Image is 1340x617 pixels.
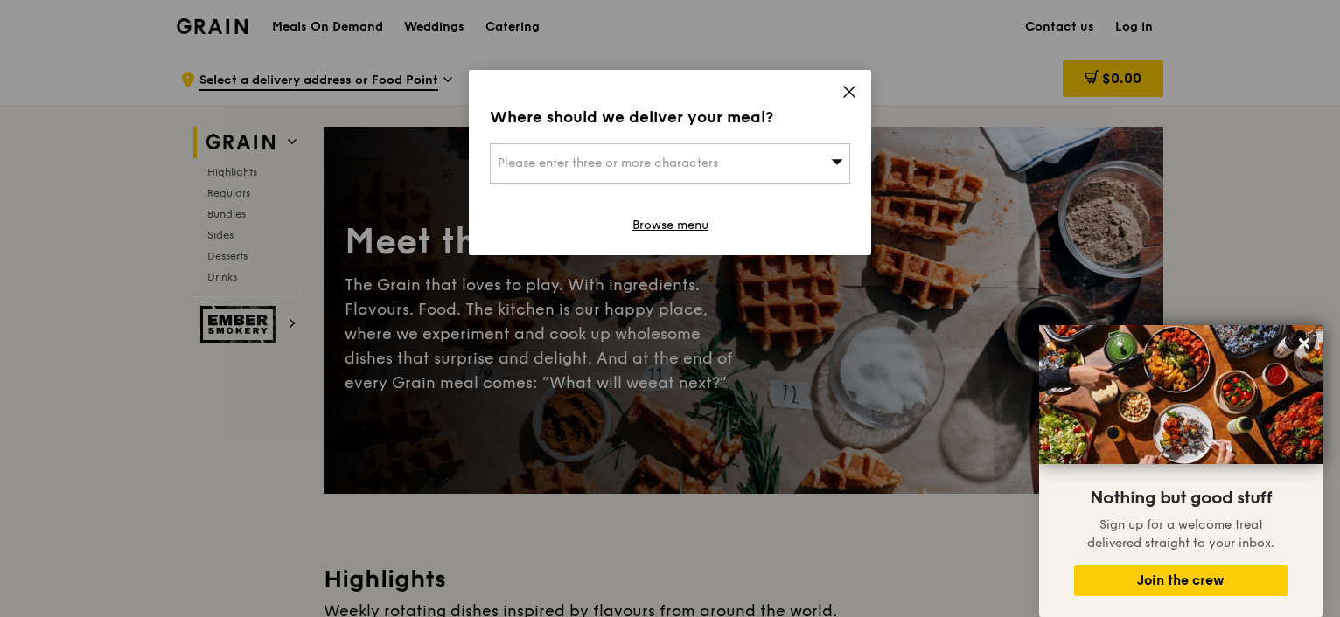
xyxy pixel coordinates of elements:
button: Close [1290,329,1318,357]
span: Sign up for a welcome treat delivered straight to your inbox. [1087,517,1274,551]
span: Please enter three or more characters [498,156,718,170]
img: DSC07876-Edit02-Large.jpeg [1039,325,1323,464]
span: Nothing but good stuff [1090,488,1272,509]
div: Where should we deliver your meal? [490,105,850,129]
a: Browse menu [632,217,708,234]
button: Join the crew [1074,565,1288,596]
